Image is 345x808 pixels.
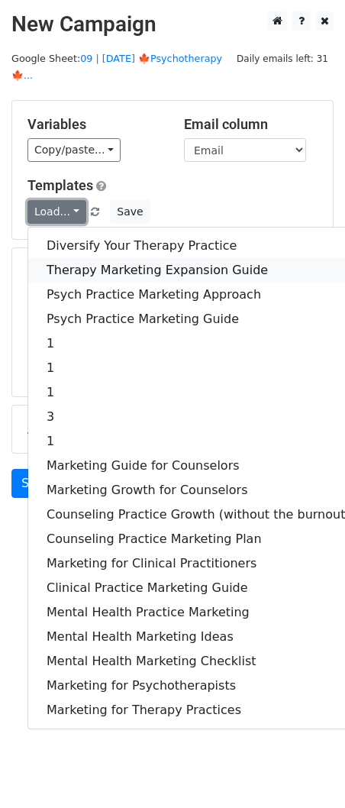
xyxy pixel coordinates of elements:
[231,53,334,64] a: Daily emails left: 31
[231,50,334,67] span: Daily emails left: 31
[184,116,318,133] h5: Email column
[27,200,86,224] a: Load...
[11,53,222,82] a: 09 | [DATE] 🍁Psychotherapy🍁...
[11,53,222,82] small: Google Sheet:
[269,735,345,808] iframe: Chat Widget
[27,116,161,133] h5: Variables
[11,469,62,498] a: Send
[110,200,150,224] button: Save
[11,11,334,37] h2: New Campaign
[27,138,121,162] a: Copy/paste...
[27,177,93,193] a: Templates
